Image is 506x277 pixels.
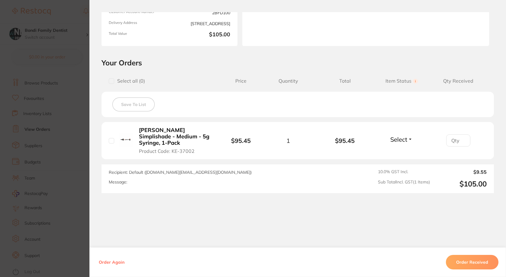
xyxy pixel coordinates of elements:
[139,148,195,154] span: Product Code: KE-37002
[435,180,487,188] output: $105.00
[139,127,211,146] b: [PERSON_NAME] Simplishade - Medium - 5g Syringe, 1-Pack
[172,21,230,27] span: [STREET_ADDRESS]
[109,10,167,16] span: Customer Account Number
[435,169,487,175] output: $9.55
[317,78,373,84] span: Total
[430,78,487,84] span: Qty Received
[378,180,430,188] span: Sub Total Incl. GST ( 1 Items)
[446,134,470,147] input: Qty
[114,78,145,84] span: Select all ( 0 )
[378,169,430,175] span: 10.0 % GST Incl.
[97,259,126,265] button: Order Again
[317,137,373,144] b: $95.45
[231,137,251,144] b: $95.45
[109,21,167,27] span: Delivery Address
[109,170,252,175] span: Recipient: Default ( [DOMAIN_NAME][EMAIL_ADDRESS][DOMAIN_NAME] )
[286,137,290,144] span: 1
[172,10,230,16] span: 2BFD100
[390,136,407,143] span: Select
[260,78,317,84] span: Quantity
[109,180,127,185] label: Message:
[112,97,155,111] button: Save To List
[109,31,167,39] span: Total Value
[446,255,498,269] button: Order Received
[222,78,260,84] span: Price
[137,127,213,154] button: [PERSON_NAME] Simplishade - Medium - 5g Syringe, 1-Pack Product Code: KE-37002
[373,78,430,84] span: Item Status
[102,58,494,67] h2: Your Orders
[388,136,414,143] button: Select
[172,31,230,39] b: $105.00
[119,133,133,147] img: Kerr Simplishade - Medium - 5g Syringe, 1-Pack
